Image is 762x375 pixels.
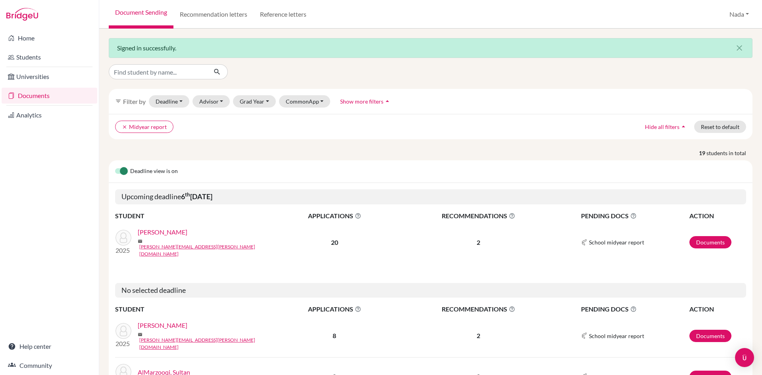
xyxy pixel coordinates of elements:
button: Show more filtersarrow_drop_up [333,95,398,108]
i: close [735,43,744,53]
i: clear [122,124,127,130]
h5: Upcoming deadline [115,189,746,204]
b: 8 [333,332,336,339]
a: Help center [2,338,97,354]
p: 2025 [115,339,131,348]
div: Signed in successfully. [109,38,752,58]
a: Community [2,358,97,373]
span: Deadline view is on [130,167,178,176]
th: STUDENT [115,304,274,314]
p: 2025 [115,246,131,255]
a: Documents [689,330,731,342]
p: 2 [396,238,562,247]
button: Nada [726,7,752,22]
span: Hide all filters [645,123,679,130]
a: [PERSON_NAME] [138,321,187,330]
button: Advisor [192,95,230,108]
span: School midyear report [589,332,644,340]
p: 2 [396,331,562,340]
i: arrow_drop_up [679,123,687,131]
button: Reset to default [694,121,746,133]
a: Documents [2,88,97,104]
img: Ahmed, Osama [115,323,131,339]
th: STUDENT [115,211,274,221]
img: Common App logo [581,239,587,246]
span: PENDING DOCS [581,211,689,221]
button: Close [727,38,752,58]
sup: th [185,191,190,198]
img: Saleh, Sara [115,230,131,246]
i: filter_list [115,98,121,104]
span: Show more filters [340,98,383,105]
span: APPLICATIONS [274,211,395,221]
span: students in total [706,149,752,157]
th: ACTION [689,304,746,314]
button: CommonApp [279,95,331,108]
span: PENDING DOCS [581,304,689,314]
a: Analytics [2,107,97,123]
a: Home [2,30,97,46]
h5: No selected deadline [115,283,746,298]
i: arrow_drop_up [383,97,391,105]
span: APPLICATIONS [274,304,395,314]
span: mail [138,239,142,244]
a: [PERSON_NAME][EMAIL_ADDRESS][PERSON_NAME][DOMAIN_NAME] [139,337,279,351]
span: mail [138,332,142,337]
img: Common App logo [581,333,587,339]
button: Hide all filtersarrow_drop_up [638,121,694,133]
a: Universities [2,69,97,85]
b: 20 [331,238,338,246]
strong: 19 [699,149,706,157]
button: Deadline [149,95,189,108]
button: Grad Year [233,95,276,108]
span: RECOMMENDATIONS [396,304,562,314]
img: Bridge-U [6,8,38,21]
span: School midyear report [589,238,644,246]
div: Open Intercom Messenger [735,348,754,367]
span: RECOMMENDATIONS [396,211,562,221]
a: Documents [689,236,731,248]
th: ACTION [689,211,746,221]
span: Filter by [123,98,146,105]
a: Students [2,49,97,65]
a: [PERSON_NAME] [138,227,187,237]
a: [PERSON_NAME][EMAIL_ADDRESS][PERSON_NAME][DOMAIN_NAME] [139,243,279,258]
button: clearMidyear report [115,121,173,133]
input: Find student by name... [109,64,207,79]
b: 6 [DATE] [181,192,212,201]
